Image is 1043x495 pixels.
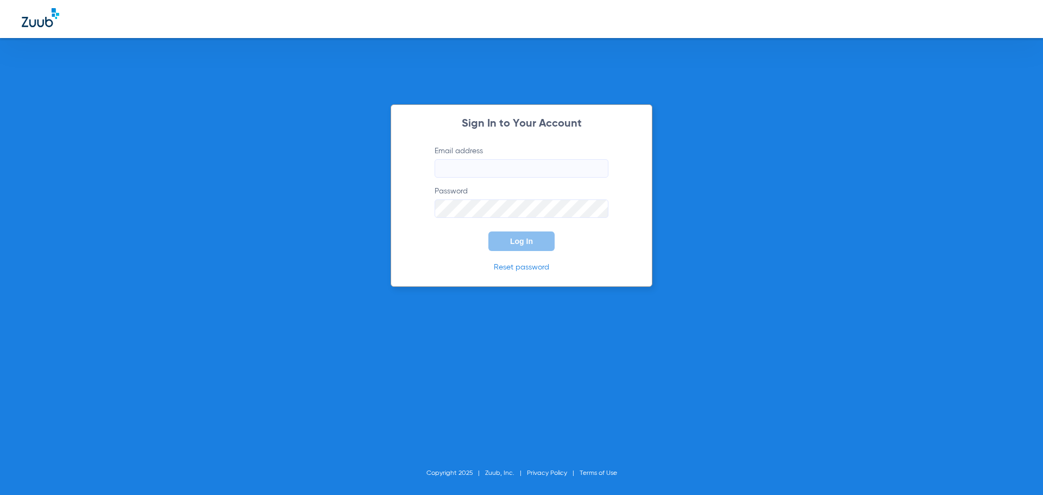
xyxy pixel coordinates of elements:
label: Email address [435,146,608,178]
a: Reset password [494,264,549,271]
li: Zuub, Inc. [485,468,527,479]
a: Privacy Policy [527,470,567,477]
a: Terms of Use [580,470,617,477]
span: Log In [510,237,533,246]
img: Zuub Logo [22,8,59,27]
button: Log In [488,231,555,251]
label: Password [435,186,608,218]
input: Password [435,199,608,218]
li: Copyright 2025 [426,468,485,479]
h2: Sign In to Your Account [418,118,625,129]
iframe: Chat Widget [989,443,1043,495]
input: Email address [435,159,608,178]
